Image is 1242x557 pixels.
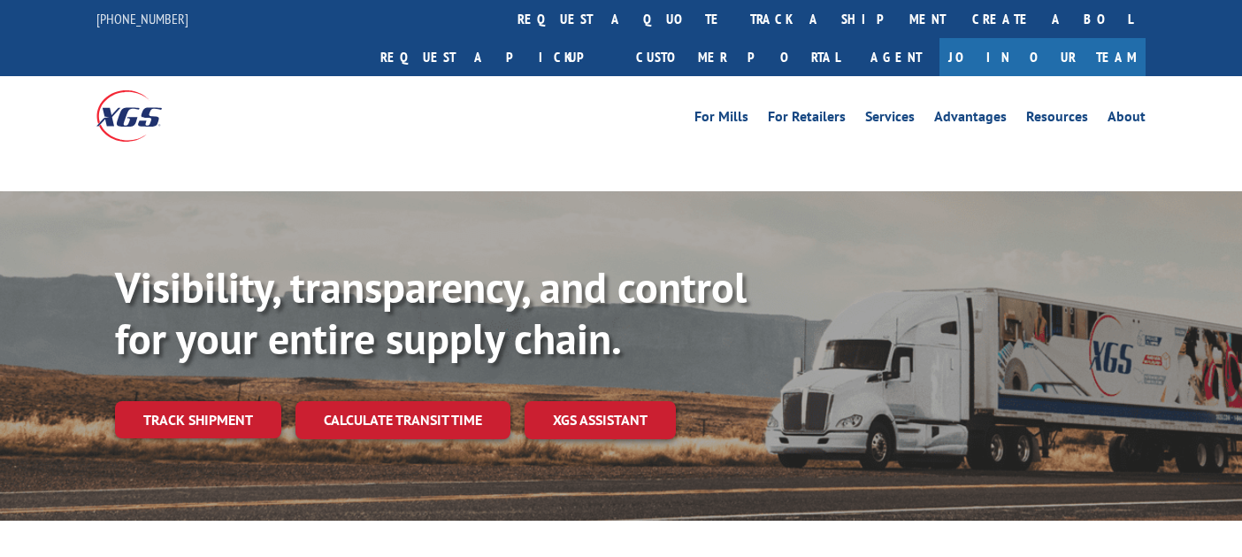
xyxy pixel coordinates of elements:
[768,110,846,129] a: For Retailers
[623,38,853,76] a: Customer Portal
[853,38,939,76] a: Agent
[367,38,623,76] a: Request a pickup
[865,110,915,129] a: Services
[694,110,748,129] a: For Mills
[525,401,676,439] a: XGS ASSISTANT
[939,38,1146,76] a: Join Our Team
[295,401,510,439] a: Calculate transit time
[96,10,188,27] a: [PHONE_NUMBER]
[1108,110,1146,129] a: About
[115,259,747,366] b: Visibility, transparency, and control for your entire supply chain.
[934,110,1007,129] a: Advantages
[1026,110,1088,129] a: Resources
[115,401,281,438] a: Track shipment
